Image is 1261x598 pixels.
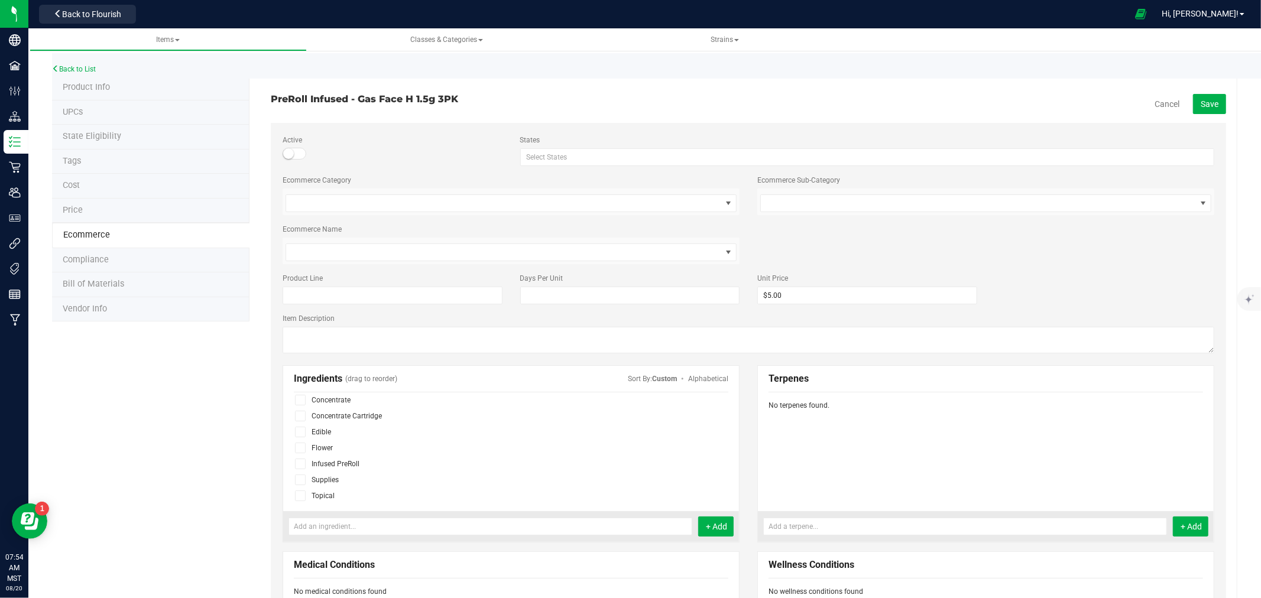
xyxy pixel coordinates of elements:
[63,131,121,141] span: Tag
[721,195,736,212] span: select
[1196,195,1211,212] span: select
[312,396,351,404] span: Concentrate
[1201,99,1218,109] span: Save
[294,366,728,392] div: Ingredients
[39,5,136,24] button: Back to Flourish
[62,9,121,19] span: Back to Flourish
[9,314,21,326] inline-svg: Manufacturing
[283,135,502,145] label: Active
[283,273,502,284] label: Product Line
[769,552,1203,578] div: Wellness Conditions
[397,373,728,384] span: Sort By:
[63,180,80,190] span: Cost
[63,156,81,166] span: Tag
[721,244,736,261] span: select
[9,212,21,224] inline-svg: User Roles
[156,35,180,44] span: Items
[294,552,728,578] div: Medical Conditions
[5,552,23,584] p: 07:54 AM MST
[345,373,397,384] span: (drag to reorder)
[757,175,840,186] label: Ecommerce Sub-Category
[769,366,1203,392] div: Terpenes
[35,502,49,516] iframe: Resource center unread badge
[9,263,21,275] inline-svg: Tags
[63,304,107,314] span: Vendor Info
[288,518,692,535] input: Add an ingredient...
[1173,516,1208,537] button: + Add
[312,428,331,436] span: Edible
[9,60,21,71] inline-svg: Facilities
[312,444,333,452] span: Flower
[652,375,677,383] span: Drag ingredients to sort by abundance or custom criteria
[12,503,47,539] iframe: Resource center
[271,94,740,105] h3: PreRoll Infused - Gas Face H 1.5g 3PK
[769,586,1203,597] div: No wellness conditions found
[9,85,21,97] inline-svg: Configuration
[52,65,96,73] a: Back to List
[312,460,359,468] span: Infused PreRoll
[63,279,124,289] span: Bill of Materials
[9,110,21,122] inline-svg: Distribution
[688,375,728,383] span: Automatically sort ingredients alphabetically
[283,175,351,186] label: Ecommerce Category
[283,224,342,235] label: Ecommerce Name
[312,412,382,420] span: Concentrate Cartridge
[711,35,739,44] span: Strains
[294,586,728,597] div: No medical conditions found
[63,107,83,117] span: Tag
[312,492,335,500] span: Topical
[769,400,1203,411] div: No terpenes found.
[9,34,21,46] inline-svg: Company
[63,205,83,215] span: Price
[1155,98,1179,110] a: Cancel
[763,518,1167,535] input: Add a terpene...
[312,476,339,484] span: Supplies
[520,135,1214,145] label: States
[9,238,21,249] inline-svg: Integrations
[63,255,109,265] span: Compliance
[9,161,21,173] inline-svg: Retail
[758,287,976,304] input: $5.00
[1162,9,1239,18] span: Hi, [PERSON_NAME]!
[5,584,23,593] p: 08/20
[1193,94,1226,114] button: Save
[9,288,21,300] inline-svg: Reports
[9,187,21,199] inline-svg: Users
[698,516,734,537] button: + Add
[63,82,110,92] span: Product Info
[757,273,977,284] label: Unit Price
[1127,2,1154,25] span: Open Ecommerce Menu
[410,35,483,44] span: Classes & Categories
[63,230,110,240] span: Ecommerce
[520,273,740,284] label: Days Per Unit
[9,136,21,148] inline-svg: Inventory
[283,313,1214,324] label: Item Description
